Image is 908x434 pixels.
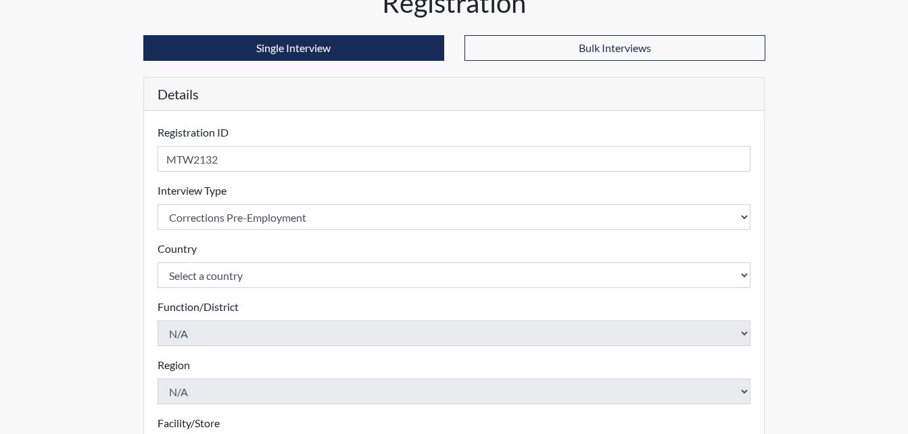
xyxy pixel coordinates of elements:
label: Interview Type [158,183,226,199]
label: Country [158,241,197,257]
input: Insert a Registration ID, which needs to be a unique alphanumeric value for each interviewee [158,146,751,172]
label: Facility/Store [158,415,220,431]
label: Registration ID [158,124,229,141]
button: Single Interview [143,35,444,61]
label: Region [158,357,190,373]
h5: Details [144,78,765,111]
label: Function/District [158,299,239,315]
button: Bulk Interviews [464,35,765,61]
